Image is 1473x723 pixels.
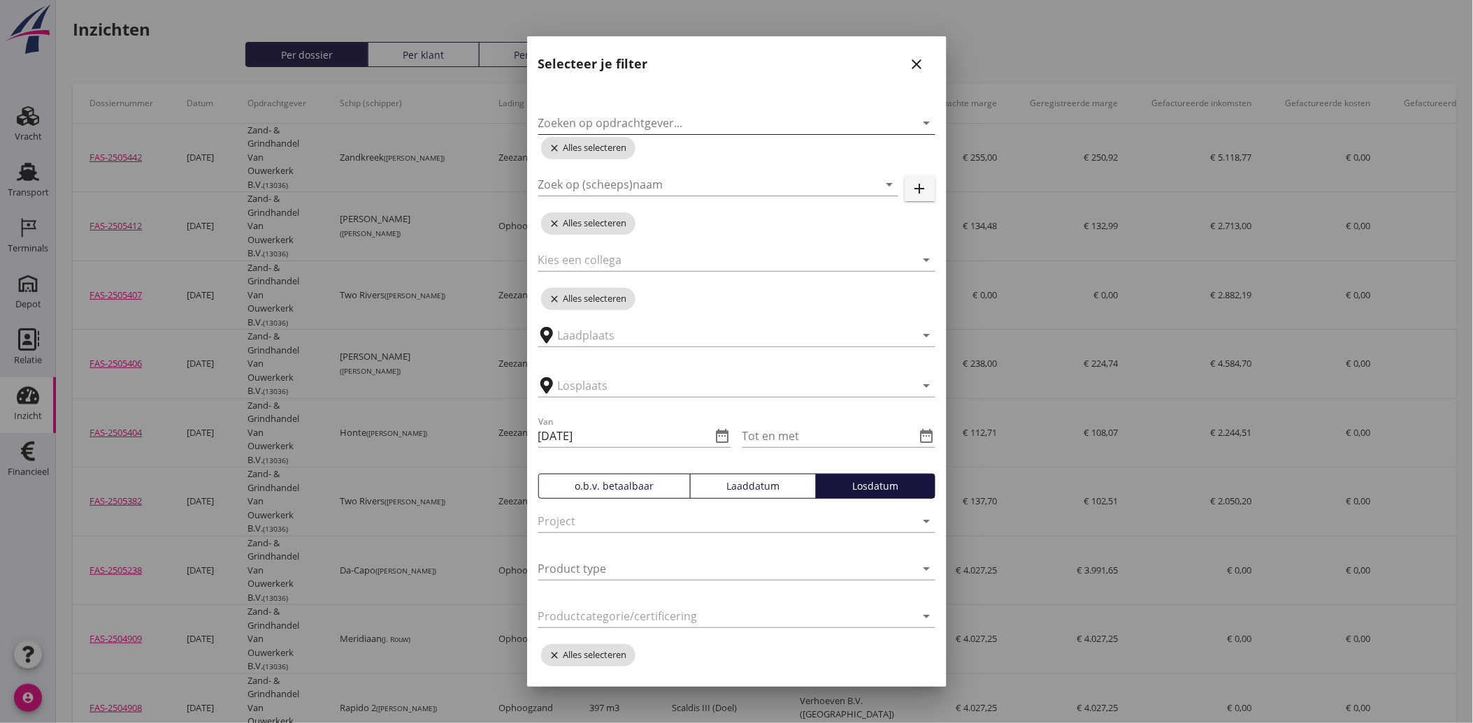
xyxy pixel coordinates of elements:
[919,377,935,394] i: arrow_drop_down
[549,218,563,229] i: close
[538,173,859,196] input: Zoek op (scheeps)naam
[541,288,635,310] span: Alles selecteren
[549,650,563,661] i: close
[541,212,635,235] span: Alles selecteren
[690,474,817,499] button: Laaddatum
[541,137,635,159] span: Alles selecteren
[696,479,810,493] div: Laaddatum
[919,428,935,444] i: date_range
[538,425,712,447] input: Van
[545,479,684,493] div: o.b.v. betaalbaar
[558,324,896,346] input: Laadplaats
[919,513,935,530] i: arrow_drop_down
[919,608,935,625] i: arrow_drop_down
[919,560,935,577] i: arrow_drop_down
[919,251,935,268] i: arrow_drop_down
[912,180,928,197] i: add
[538,510,896,532] input: Project
[822,479,929,493] div: Losdatum
[714,428,731,444] i: date_range
[919,115,935,131] i: arrow_drop_down
[919,327,935,344] i: arrow_drop_down
[816,474,935,499] button: Losdatum
[549,293,563,305] i: close
[538,112,896,134] input: Zoeken op opdrachtgever...
[919,683,935,700] i: arrow_drop_down
[549,143,563,154] i: close
[538,54,648,73] h2: Selecteer je filter
[882,176,898,193] i: arrow_drop_down
[541,644,635,666] span: Alles selecteren
[538,557,896,580] input: Product type
[909,56,926,73] i: close
[558,374,896,397] input: Losplaats
[742,425,916,447] input: Tot en met
[538,474,691,499] button: o.b.v. betaalbaar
